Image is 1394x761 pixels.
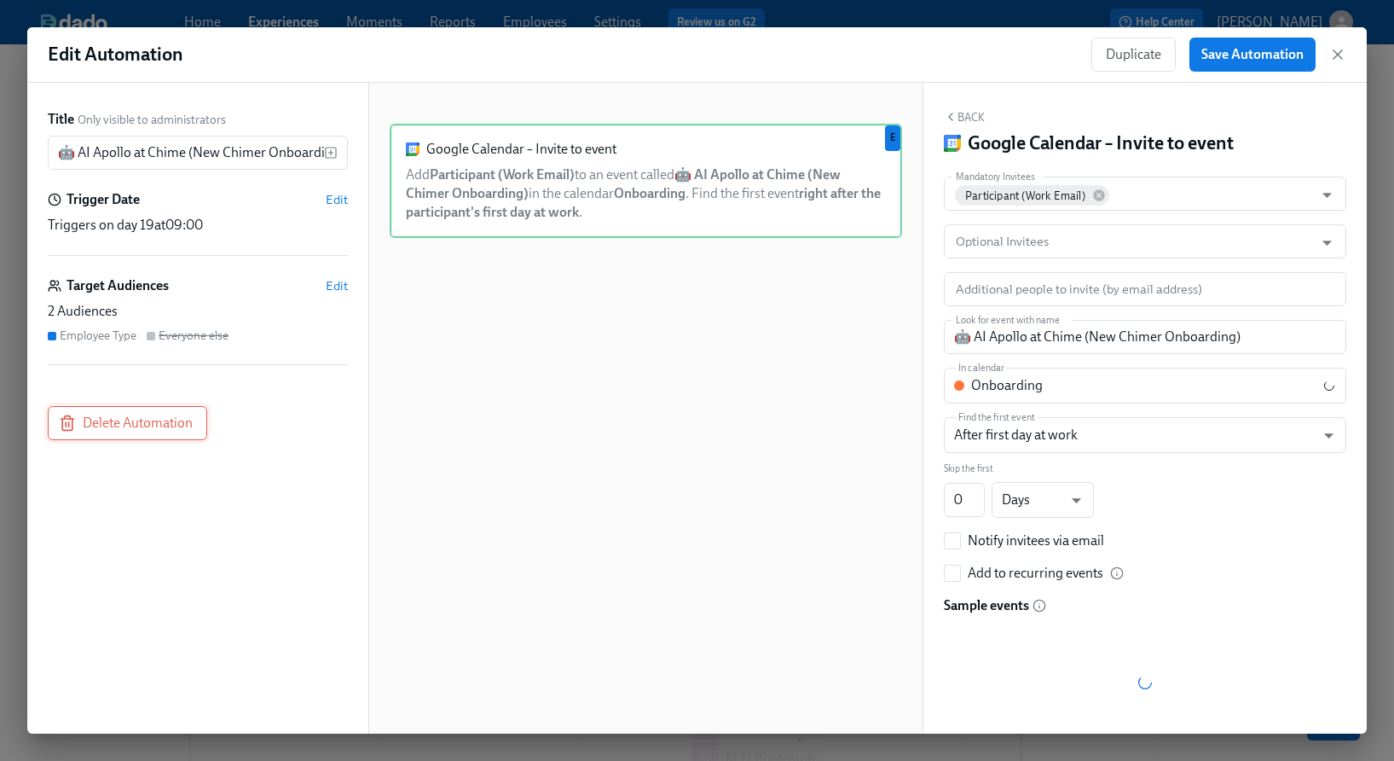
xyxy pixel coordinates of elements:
[944,596,1029,615] h6: Sample events
[885,125,900,151] div: Used by Employee Type audience
[955,185,1109,206] div: Participant (Work Email)
[944,596,1046,615] div: This is a sample list. Employees will be invited to the first event that matches once they are en...
[154,217,203,233] span: at 09:00
[48,42,183,67] h1: Edit Automation
[60,328,136,344] div: Employee Type
[324,146,338,160] svg: Insert text variable
[78,112,226,128] span: Only visible to administrators
[390,124,902,238] div: Google Calendar – Invite to eventAddParticipant (Work Email)to an event called🤖 AI Apollo at Chim...
[1091,38,1176,72] button: Duplicate
[48,190,348,256] div: Trigger DateEditTriggers on day 19at09:00
[1106,46,1161,63] span: Duplicate
[955,189,1096,202] span: Participant (Work Email)
[968,532,1104,550] div: Notify invitees via email
[944,110,985,124] button: Back
[1189,38,1316,72] button: Save Automation
[944,460,993,479] label: Skip the first
[992,482,1094,518] div: Days
[1314,229,1340,256] button: Open
[48,110,74,129] label: Title
[48,276,348,365] div: Target AudiencesEdit2 AudiencesEmployee TypeEveryone else
[48,302,348,321] div: 2 Audiences
[968,131,1234,156] h4: Google Calendar – Invite to event
[1201,46,1304,63] span: Save Automation
[159,328,228,344] div: Everyone else
[326,277,348,294] button: Edit
[944,417,1346,453] div: After first day at work
[968,564,1124,583] div: Add to recurring events
[1314,182,1340,208] button: Open
[971,376,1043,395] div: Onboarding
[48,406,207,440] button: Delete Automation
[48,216,348,235] div: Triggers on day 19
[67,276,169,295] h6: Target Audiences
[67,190,140,209] h6: Trigger Date
[1110,566,1124,580] svg: If toggled employees will be added to all recurring events, past events included.
[944,368,1346,404] div: Onboarding
[326,191,348,208] button: Edit
[62,415,193,432] span: Delete Automation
